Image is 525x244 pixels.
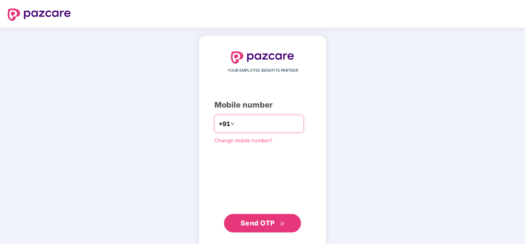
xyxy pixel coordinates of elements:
img: logo [8,8,71,21]
span: Send OTP [241,219,275,227]
img: logo [231,51,294,64]
span: +91 [219,119,230,129]
a: Change mobile number? [214,137,273,143]
button: Send OTPdouble-right [224,214,301,232]
div: Mobile number [214,99,311,111]
span: double-right [280,221,285,226]
span: down [230,121,235,126]
span: YOUR EMPLOYEE BENEFITS PARTNER [227,67,298,74]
